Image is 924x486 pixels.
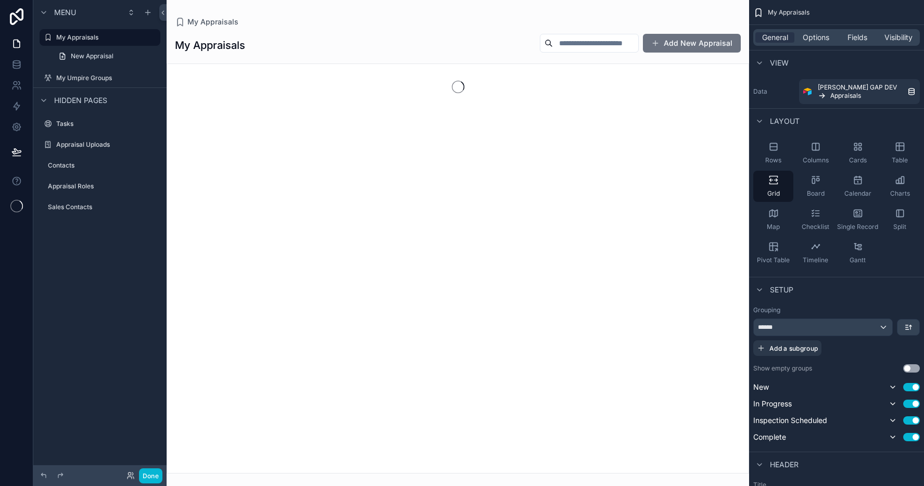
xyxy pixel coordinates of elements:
[40,199,160,215] a: Sales Contacts
[757,256,790,264] span: Pivot Table
[770,285,793,295] span: Setup
[838,137,878,169] button: Cards
[40,178,160,195] a: Appraisal Roles
[52,48,160,65] a: New Appraisal
[56,33,154,42] label: My Appraisals
[770,116,800,126] span: Layout
[838,204,878,235] button: Single Record
[795,171,836,202] button: Board
[893,223,906,231] span: Split
[795,137,836,169] button: Columns
[880,204,920,235] button: Split
[753,382,769,392] span: New
[803,156,829,164] span: Columns
[795,237,836,268] button: Timeline
[767,223,780,231] span: Map
[765,156,781,164] span: Rows
[753,432,786,442] span: Complete
[830,92,861,100] span: Appraisals
[40,29,160,46] a: My Appraisals
[807,189,825,198] span: Board
[768,8,809,17] span: My Appraisals
[803,256,828,264] span: Timeline
[880,137,920,169] button: Table
[139,468,162,483] button: Done
[48,182,158,190] label: Appraisal Roles
[54,7,76,18] span: Menu
[767,189,780,198] span: Grid
[753,237,793,268] button: Pivot Table
[56,120,158,128] label: Tasks
[40,136,160,153] a: Appraisal Uploads
[753,171,793,202] button: Grid
[838,237,878,268] button: Gantt
[753,399,792,409] span: In Progress
[48,203,158,211] label: Sales Contacts
[762,32,788,43] span: General
[753,87,795,96] label: Data
[795,204,836,235] button: Checklist
[838,171,878,202] button: Calendar
[40,70,160,86] a: My Umpire Groups
[56,74,158,82] label: My Umpire Groups
[770,58,789,68] span: View
[799,79,920,104] a: [PERSON_NAME] GAP DEVAppraisals
[71,52,113,60] span: New Appraisal
[803,87,812,96] img: Airtable Logo
[802,223,829,231] span: Checklist
[844,189,871,198] span: Calendar
[56,140,158,149] label: Appraisal Uploads
[753,306,780,314] label: Grouping
[753,340,821,356] button: Add a subgroup
[40,116,160,132] a: Tasks
[890,189,910,198] span: Charts
[892,156,908,164] span: Table
[837,223,878,231] span: Single Record
[48,161,158,170] label: Contacts
[54,95,107,106] span: Hidden pages
[770,459,799,470] span: Header
[818,83,897,92] span: [PERSON_NAME] GAP DEV
[880,171,920,202] button: Charts
[40,157,160,174] a: Contacts
[847,32,867,43] span: Fields
[753,415,827,426] span: Inspection Scheduled
[850,256,866,264] span: Gantt
[753,204,793,235] button: Map
[803,32,829,43] span: Options
[753,137,793,169] button: Rows
[849,156,867,164] span: Cards
[753,364,812,373] label: Show empty groups
[884,32,913,43] span: Visibility
[769,344,818,352] span: Add a subgroup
